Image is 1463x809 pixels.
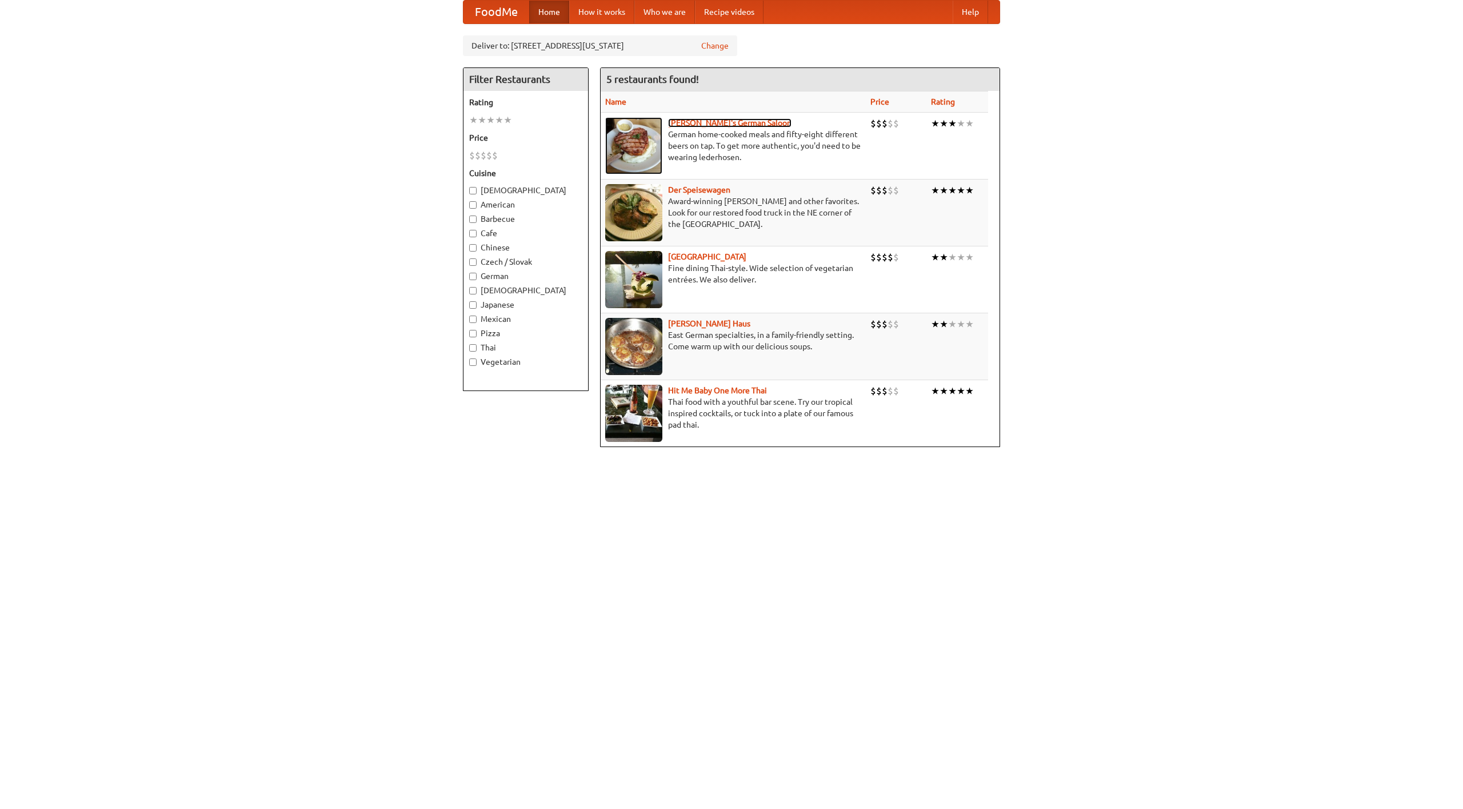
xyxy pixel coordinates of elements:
img: esthers.jpg [605,117,662,174]
p: Fine dining Thai-style. Wide selection of vegetarian entrées. We also deliver. [605,262,861,285]
li: ★ [965,318,974,330]
li: ★ [940,184,948,197]
input: German [469,273,477,280]
input: Chinese [469,244,477,252]
li: ★ [931,318,940,330]
a: Price [870,97,889,106]
li: ★ [940,251,948,264]
img: babythai.jpg [605,385,662,442]
input: [DEMOGRAPHIC_DATA] [469,287,477,294]
li: $ [882,385,888,397]
p: Thai food with a youthful bar scene. Try our tropical inspired cocktails, or tuck into a plate of... [605,396,861,431]
li: $ [888,251,893,264]
a: How it works [569,1,634,23]
li: ★ [931,117,940,130]
a: Help [953,1,988,23]
input: Vegetarian [469,358,477,366]
li: $ [876,117,882,130]
li: ★ [495,114,503,126]
li: $ [481,149,486,162]
li: ★ [948,184,957,197]
li: ★ [948,251,957,264]
li: $ [870,318,876,330]
a: Der Speisewagen [668,185,730,194]
li: ★ [957,184,965,197]
a: Who we are [634,1,695,23]
li: $ [888,184,893,197]
label: [DEMOGRAPHIC_DATA] [469,185,582,196]
li: ★ [931,385,940,397]
li: $ [870,117,876,130]
ng-pluralize: 5 restaurants found! [606,74,699,85]
input: [DEMOGRAPHIC_DATA] [469,187,477,194]
a: Rating [931,97,955,106]
li: $ [492,149,498,162]
a: Home [529,1,569,23]
h5: Rating [469,97,582,108]
li: $ [893,184,899,197]
input: Czech / Slovak [469,258,477,266]
li: ★ [931,184,940,197]
li: ★ [940,117,948,130]
li: $ [486,149,492,162]
li: ★ [965,385,974,397]
label: Japanese [469,299,582,310]
li: ★ [957,117,965,130]
li: $ [876,184,882,197]
li: ★ [940,318,948,330]
a: [GEOGRAPHIC_DATA] [668,252,746,261]
li: $ [876,318,882,330]
input: Cafe [469,230,477,237]
input: American [469,201,477,209]
h4: Filter Restaurants [463,68,588,91]
b: [PERSON_NAME] Haus [668,319,750,328]
li: $ [893,318,899,330]
p: German home-cooked meals and fifty-eight different beers on tap. To get more authentic, you'd nee... [605,129,861,163]
img: kohlhaus.jpg [605,318,662,375]
li: ★ [478,114,486,126]
a: Change [701,40,729,51]
li: $ [882,184,888,197]
a: FoodMe [463,1,529,23]
label: Mexican [469,313,582,325]
li: $ [888,117,893,130]
h5: Cuisine [469,168,582,179]
li: $ [882,318,888,330]
label: Pizza [469,328,582,339]
p: Award-winning [PERSON_NAME] and other favorites. Look for our restored food truck in the NE corne... [605,196,861,230]
li: ★ [957,251,965,264]
input: Pizza [469,330,477,337]
li: ★ [957,318,965,330]
img: speisewagen.jpg [605,184,662,241]
li: $ [882,117,888,130]
h5: Price [469,132,582,144]
input: Barbecue [469,216,477,223]
b: [PERSON_NAME]'s German Saloon [668,118,792,127]
li: $ [876,251,882,264]
div: Deliver to: [STREET_ADDRESS][US_STATE] [463,35,737,56]
li: ★ [503,114,512,126]
label: Barbecue [469,213,582,225]
label: Cafe [469,228,582,239]
li: $ [870,385,876,397]
a: Recipe videos [695,1,764,23]
p: East German specialties, in a family-friendly setting. Come warm up with our delicious soups. [605,329,861,352]
li: ★ [469,114,478,126]
label: [DEMOGRAPHIC_DATA] [469,285,582,296]
li: ★ [965,251,974,264]
li: $ [475,149,481,162]
label: American [469,199,582,210]
li: ★ [486,114,495,126]
label: Thai [469,342,582,353]
li: $ [469,149,475,162]
input: Mexican [469,316,477,323]
input: Thai [469,344,477,352]
li: ★ [948,117,957,130]
li: $ [882,251,888,264]
b: Hit Me Baby One More Thai [668,386,767,395]
li: $ [876,385,882,397]
li: $ [888,385,893,397]
a: Name [605,97,626,106]
li: $ [893,251,899,264]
